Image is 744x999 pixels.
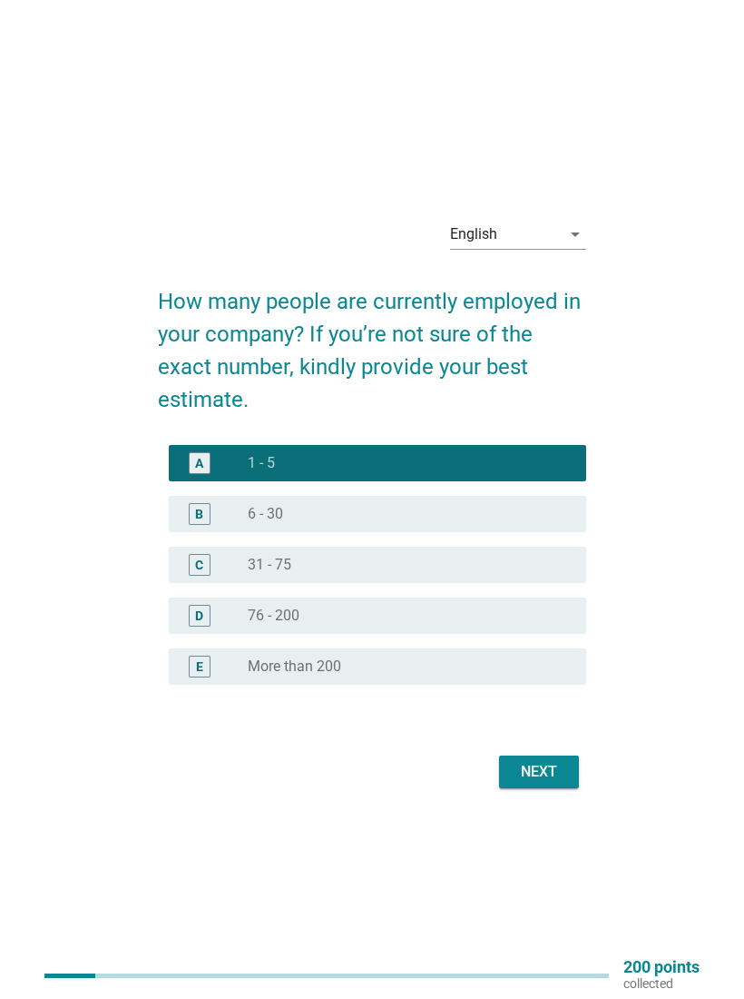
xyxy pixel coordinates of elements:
[450,226,497,242] div: English
[248,556,291,574] label: 31 - 75
[195,607,203,626] div: D
[248,454,275,472] label: 1 - 5
[248,607,299,625] label: 76 - 200
[195,556,203,575] div: C
[196,658,203,677] div: E
[514,761,564,783] div: Next
[248,505,283,523] label: 6 - 30
[195,505,203,524] div: B
[623,975,700,992] p: collected
[564,223,586,245] i: arrow_drop_down
[248,658,341,676] label: More than 200
[623,959,700,975] p: 200 points
[499,756,579,788] button: Next
[195,454,203,473] div: A
[158,267,586,416] h2: How many people are currently employed in your company? If you’re not sure of the exact number, k...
